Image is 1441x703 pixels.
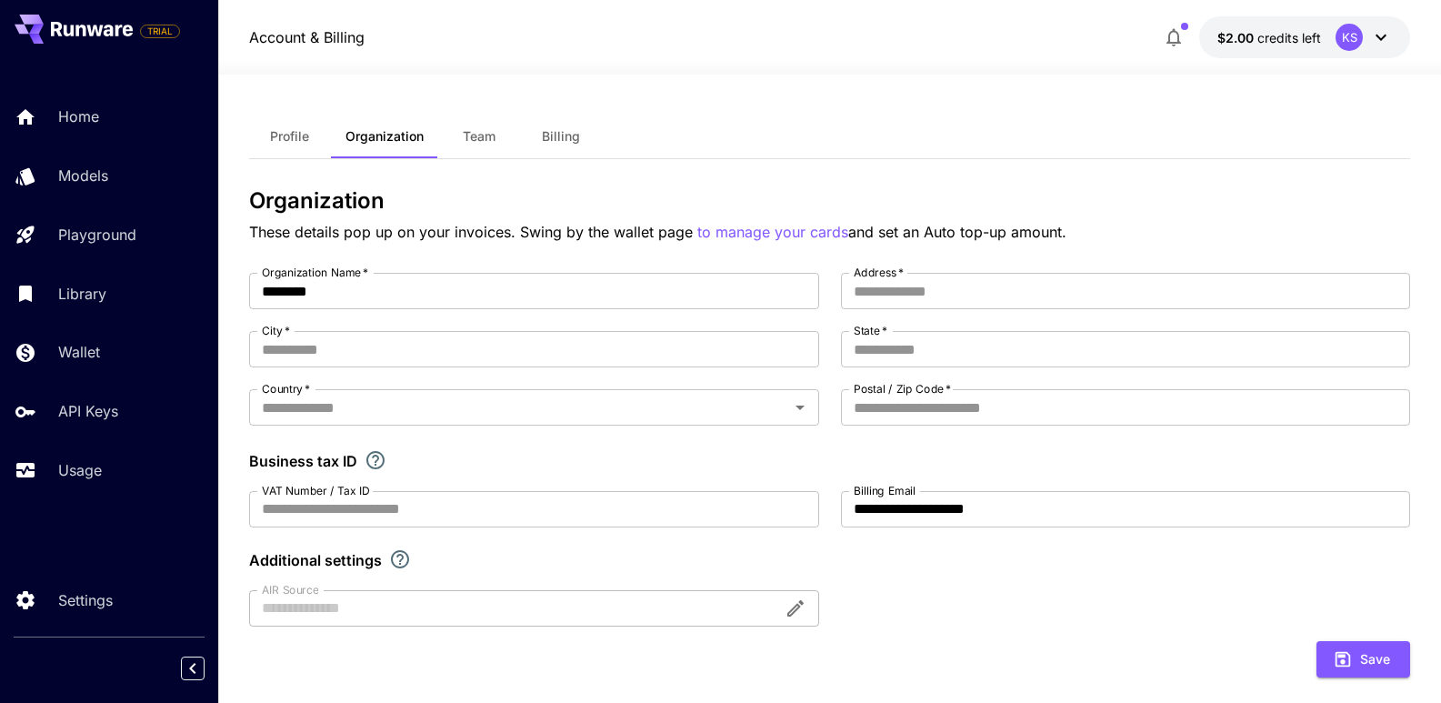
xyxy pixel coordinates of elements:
span: Billing [542,128,580,145]
span: Profile [270,128,309,145]
div: KS [1336,24,1363,51]
button: Save [1316,641,1410,678]
button: Open [787,395,813,420]
span: and set an Auto top-up amount. [848,223,1066,241]
span: Add your payment card to enable full platform functionality. [140,20,180,42]
div: $2.00 [1217,28,1321,47]
p: Models [58,165,108,186]
p: Business tax ID [249,450,357,472]
p: Additional settings [249,549,382,571]
p: Usage [58,459,102,481]
label: VAT Number / Tax ID [262,483,370,498]
h3: Organization [249,188,1411,214]
span: Organization [345,128,424,145]
button: $2.00KS [1199,16,1410,58]
button: Collapse sidebar [181,657,205,680]
nav: breadcrumb [249,26,365,48]
p: Wallet [58,341,100,363]
span: TRIAL [141,25,179,38]
label: City [262,323,290,338]
p: API Keys [58,400,118,422]
label: AIR Source [262,582,318,598]
label: Organization Name [262,265,368,280]
p: Playground [58,224,136,246]
svg: If you are a business tax registrant, please enter your business tax ID here. [365,449,386,471]
span: $2.00 [1217,30,1257,45]
label: Country [262,381,310,397]
span: Team [463,128,495,145]
div: Collapse sidebar [195,652,218,685]
span: credits left [1257,30,1321,45]
button: to manage your cards [697,221,848,244]
p: Home [58,105,99,127]
label: Postal / Zip Code [854,381,951,397]
label: Address [854,265,904,280]
span: These details pop up on your invoices. Swing by the wallet page [249,223,697,241]
svg: Explore additional customization settings [389,548,411,570]
a: Account & Billing [249,26,365,48]
label: State [854,323,887,338]
label: Billing Email [854,483,916,498]
p: Settings [58,589,113,611]
p: Library [58,283,106,305]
